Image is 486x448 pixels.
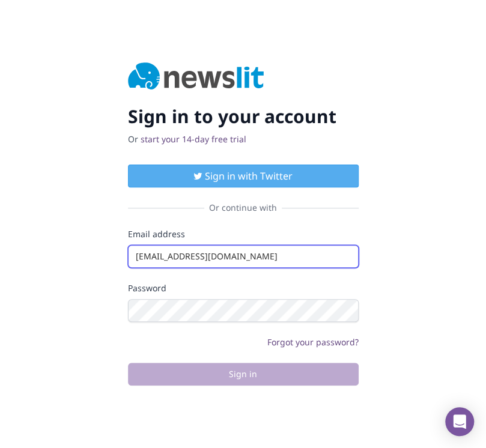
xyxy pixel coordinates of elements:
button: Sign in with Twitter [128,165,359,187]
p: Or [128,133,359,145]
h2: Sign in to your account [128,106,359,127]
span: Or continue with [204,202,282,214]
a: Forgot your password? [267,336,359,348]
label: Email address [128,228,359,240]
a: start your 14-day free trial [141,133,246,145]
img: Newslit [128,62,264,91]
button: Sign in [128,363,359,386]
div: Open Intercom Messenger [445,407,474,436]
label: Password [128,282,359,294]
